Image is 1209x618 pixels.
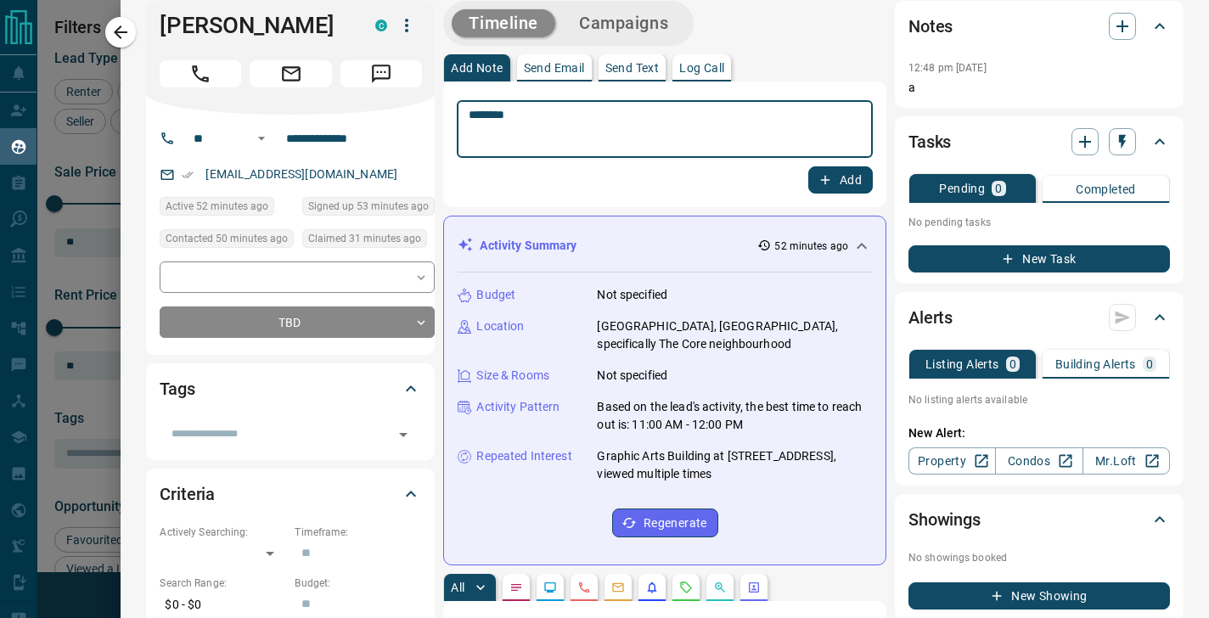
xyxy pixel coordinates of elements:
p: Size & Rooms [476,367,549,385]
p: Send Text [605,62,660,74]
p: Not specified [597,286,667,304]
p: 52 minutes ago [774,239,848,254]
p: Add Note [451,62,503,74]
svg: Emails [611,581,625,594]
div: Tue Sep 16 2025 [302,229,435,253]
p: Not specified [597,367,667,385]
h2: Tasks [908,128,951,155]
div: Notes [908,6,1170,47]
p: Building Alerts [1055,358,1136,370]
p: Based on the lead's activity, the best time to reach out is: 11:00 AM - 12:00 PM [597,398,872,434]
p: Activity Summary [480,237,576,255]
p: All [451,581,464,593]
span: Email [250,60,331,87]
p: Location [476,317,524,335]
div: Showings [908,499,1170,540]
a: Property [908,447,996,475]
svg: Notes [509,581,523,594]
p: 0 [995,183,1002,194]
svg: Calls [577,581,591,594]
div: Tags [160,368,421,409]
p: Log Call [679,62,724,74]
p: Budget [476,286,515,304]
button: New Task [908,245,1170,272]
svg: Agent Actions [747,581,761,594]
span: Signed up 53 minutes ago [308,198,429,215]
p: Budget: [295,576,421,591]
button: Add [808,166,873,194]
div: Tue Sep 16 2025 [160,197,294,221]
button: Open [391,423,415,447]
div: Tue Sep 16 2025 [160,229,294,253]
span: Contacted 50 minutes ago [166,230,288,247]
p: 0 [1146,358,1153,370]
h2: Criteria [160,480,215,508]
p: Search Range: [160,576,286,591]
a: Mr.Loft [1082,447,1170,475]
h2: Showings [908,506,981,533]
h2: Tags [160,375,194,402]
h2: Notes [908,13,953,40]
p: Completed [1076,183,1136,195]
div: condos.ca [375,20,387,31]
p: New Alert: [908,424,1170,442]
a: Condos [995,447,1082,475]
div: Tue Sep 16 2025 [302,197,435,221]
p: Pending [939,183,985,194]
svg: Email Verified [182,169,194,181]
p: Listing Alerts [925,358,999,370]
button: Open [251,128,272,149]
p: Activity Pattern [476,398,560,416]
p: 12:48 pm [DATE] [908,62,987,74]
p: Graphic Arts Building at [STREET_ADDRESS], viewed multiple times [597,447,872,483]
div: Activity Summary52 minutes ago [458,230,872,261]
p: [GEOGRAPHIC_DATA], [GEOGRAPHIC_DATA], specifically The Core neighbourhood [597,317,872,353]
button: Timeline [452,9,555,37]
div: TBD [160,306,435,338]
svg: Lead Browsing Activity [543,581,557,594]
p: Send Email [524,62,585,74]
span: Message [340,60,422,87]
p: 0 [1009,358,1016,370]
div: Alerts [908,297,1170,338]
div: Criteria [160,474,421,514]
svg: Listing Alerts [645,581,659,594]
h2: Alerts [908,304,953,331]
p: Timeframe: [295,525,421,540]
span: Active 52 minutes ago [166,198,268,215]
p: No showings booked [908,550,1170,565]
button: Regenerate [612,508,718,537]
div: Tasks [908,121,1170,162]
p: Repeated Interest [476,447,571,465]
p: a [908,79,1170,97]
p: Actively Searching: [160,525,286,540]
p: No pending tasks [908,210,1170,235]
p: No listing alerts available [908,392,1170,407]
button: New Showing [908,582,1170,610]
button: Campaigns [562,9,685,37]
span: Claimed 31 minutes ago [308,230,421,247]
svg: Requests [679,581,693,594]
h1: [PERSON_NAME] [160,12,350,39]
span: Call [160,60,241,87]
svg: Opportunities [713,581,727,594]
a: [EMAIL_ADDRESS][DOMAIN_NAME] [205,167,397,181]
